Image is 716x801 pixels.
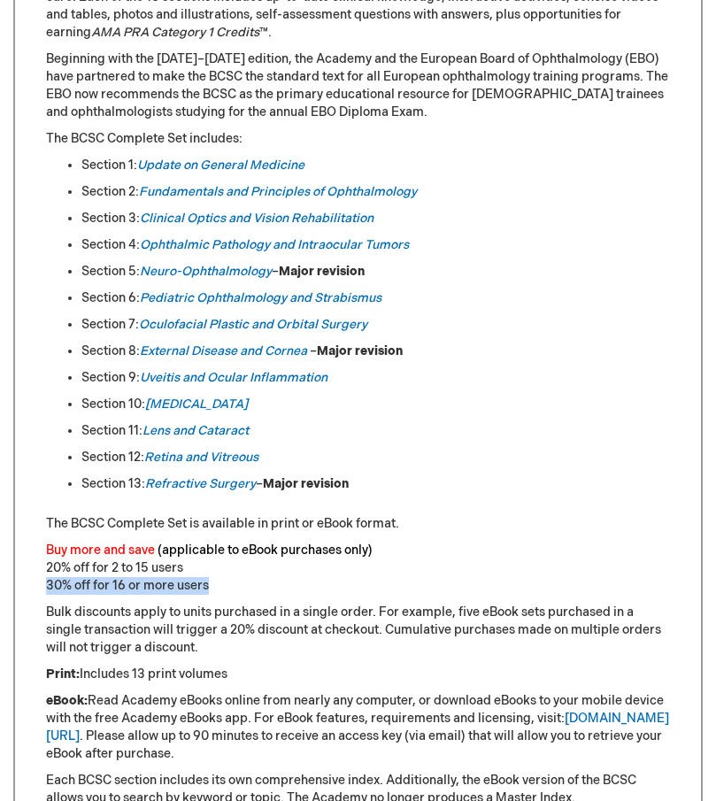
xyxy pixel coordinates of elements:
li: Section 4: [81,236,670,254]
li: Section 7: [81,316,670,334]
li: Section 11: [81,422,670,440]
strong: Major revision [317,343,403,358]
em: AMA PRA Category 1 Credits [91,25,259,40]
a: Clinical Optics and Vision Rehabilitation [140,211,373,226]
p: The BCSC Complete Set is available in print or eBook format. [46,515,670,533]
p: Includes 13 print volumes [46,666,670,683]
a: External Disease and Cornea [140,343,307,358]
a: Fundamentals and Principles of Ophthalmology [139,184,417,199]
li: Section 1: [81,157,670,174]
strong: eBook: [46,693,88,708]
a: Oculofacial Plastic and Orbital Surgery [139,317,367,332]
a: Ophthalmic Pathology and Intraocular Tumors [140,237,409,252]
a: Pediatric Ophthalmology and Strabismus [140,290,381,305]
li: Section 12: [81,449,670,466]
p: Bulk discounts apply to units purchased in a single order. For example, five eBook sets purchased... [46,604,670,657]
strong: Print: [46,666,80,682]
a: Retina and Vitreous [144,450,258,465]
strong: Major revision [279,264,365,279]
font: Buy more and save [46,543,155,558]
li: Section 13: – [81,475,670,493]
li: Section 3: [81,210,670,227]
li: Section 2: [81,183,670,201]
a: Uveitis and Ocular Inflammation [140,370,327,385]
font: (applicable to eBook purchases only) [158,543,373,558]
li: Section 9: [81,369,670,387]
a: Neuro-Ophthalmology [140,264,272,279]
a: [MEDICAL_DATA] [145,397,248,412]
a: Update on General Medicine [137,158,304,173]
p: The BCSC Complete Set includes: [46,130,670,148]
a: [DOMAIN_NAME][URL] [46,711,669,743]
p: Beginning with the [DATE]–[DATE] edition, the Academy and the European Board of Ophthalmology (EB... [46,50,670,121]
p: Read Academy eBooks online from nearly any computer, or download eBooks to your mobile device wit... [46,692,670,763]
li: Section 8: – [81,343,670,360]
a: Refractive Surgery [145,476,256,491]
li: Section 10: [81,396,670,413]
li: Section 5: – [81,263,670,281]
a: Lens and Cataract [142,423,249,438]
strong: Major revision [263,476,349,491]
li: Section 6: [81,289,670,307]
p: 20% off for 2 to 15 users 30% off for 16 or more users [46,542,670,595]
